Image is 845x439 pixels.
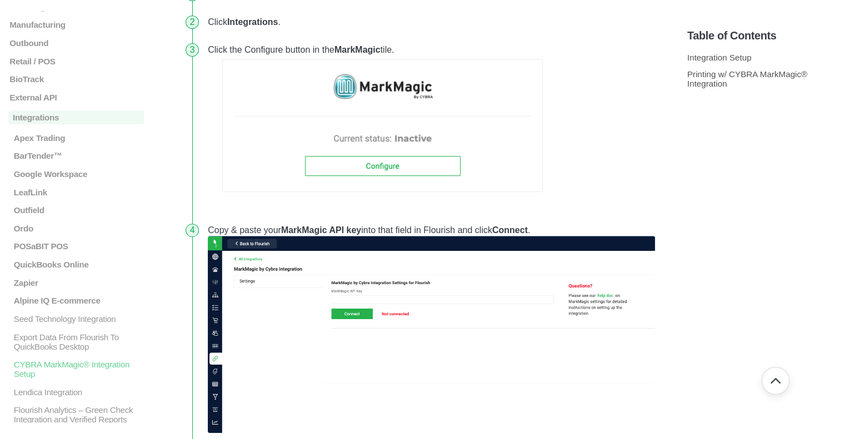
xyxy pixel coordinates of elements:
[8,360,144,379] a: CYBRA MarkMagic® Integration Setup
[13,296,144,305] p: Alpine IQ E-commerce
[8,169,144,179] a: Google Workspace
[8,93,144,102] a: External API
[13,405,144,424] p: Flourish Analytics – Green Check Integration and Verified Reports
[13,205,144,215] p: Outfield
[8,405,144,424] a: Flourish Analytics – Green Check Integration and Verified Reports
[13,151,144,160] p: BarTender™
[208,55,582,208] img: screenshot-2023-10-12-at-2-14-40-pm.png
[687,53,752,62] a: Integration Setup
[203,8,659,36] li: Click .
[13,187,144,196] p: LeafLink
[8,110,144,124] a: Integrations
[8,241,144,251] a: POSaBIT POS
[13,360,144,379] p: CYBRA MarkMagic® Integration Setup
[8,133,144,143] a: Apex Trading
[8,314,144,324] a: Seed Technology Integration
[687,69,807,88] a: Printing w/ CYBRA MarkMagic® Integration
[208,236,655,433] img: screenshot-2023-10-12-at-2-14-57-pm.png
[8,187,144,196] a: LeafLink
[687,11,837,422] section: Table of Contents
[13,387,144,397] p: Lendica Integration
[8,387,144,397] a: Lendica Integration
[13,224,144,233] p: Ordo
[8,20,144,29] a: Manufacturing
[203,36,659,216] li: Click the Configure button in the tile.
[8,74,144,84] a: BioTrack
[227,17,278,27] strong: Integrations
[687,29,837,42] h5: Table of Contents
[334,45,381,54] strong: MarkMagic
[8,205,144,215] a: Outfield
[8,260,144,269] a: QuickBooks Online
[8,151,144,160] a: BarTender™
[13,278,144,287] p: Zapier
[13,332,144,351] p: Export Data From Flourish To QuickBooks Desktop
[8,296,144,305] a: Alpine IQ E-commerce
[13,169,144,179] p: Google Workspace
[762,367,789,395] button: Go back to top of document
[492,225,528,235] strong: Connect
[8,224,144,233] a: Ordo
[13,314,144,324] p: Seed Technology Integration
[13,241,144,251] p: POSaBIT POS
[8,332,144,351] a: Export Data From Flourish To QuickBooks Desktop
[13,133,144,143] p: Apex Trading
[8,278,144,287] a: Zapier
[8,38,144,48] a: Outbound
[8,56,144,65] a: Retail / POS
[281,225,361,235] strong: MarkMagic API key
[13,260,144,269] p: QuickBooks Online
